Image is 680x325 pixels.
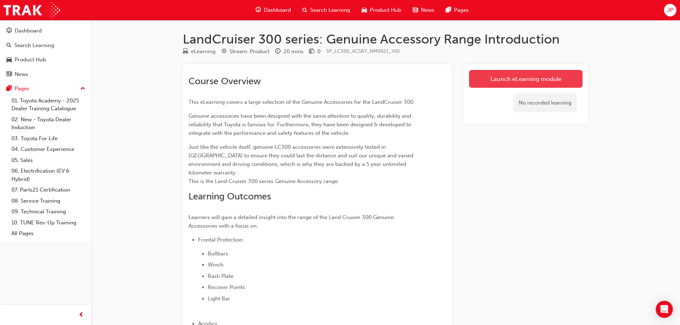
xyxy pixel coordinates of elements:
[370,6,401,14] span: Product Hub
[208,273,233,279] span: Bash Plate
[183,47,216,56] div: Type
[9,217,88,228] a: 10. TUNE Rev-Up Training
[362,6,367,15] span: car-icon
[3,23,88,82] button: DashboardSearch LearningProduct HubNews
[15,85,29,93] div: Pages
[667,6,673,14] span: JP
[407,3,440,17] a: news-iconNews
[15,70,28,78] div: News
[3,39,88,52] a: Search Learning
[6,57,12,63] span: car-icon
[230,47,270,56] div: Stream: Product
[183,49,188,55] span: learningResourceType_ELEARNING-icon
[6,86,12,92] span: pages-icon
[275,47,303,56] div: Duration
[188,113,413,136] span: Genuine accessories have been designed with the same attention to quality, durability and reliabi...
[79,311,84,320] span: prev-icon
[9,155,88,166] a: 05. Sales
[421,6,434,14] span: News
[9,114,88,133] a: 02. New - Toyota Dealer Induction
[3,24,88,37] a: Dashboard
[4,2,60,18] img: Trak
[9,195,88,207] a: 08. Service Training
[9,228,88,239] a: All Pages
[188,214,395,229] span: Learners will gain a detailed insight into the range of the Land Cruiser 300 Genuine Accessories ...
[440,3,474,17] a: pages-iconPages
[188,191,271,202] span: Learning Outcomes
[188,76,261,87] span: Course Overview
[9,206,88,217] a: 09. Technical Training
[198,237,244,243] span: Frontal Protection:
[208,261,223,268] span: Winch
[302,6,307,15] span: search-icon
[14,41,54,50] div: Search Learning
[6,71,12,78] span: news-icon
[310,6,350,14] span: Search Learning
[15,27,42,35] div: Dashboard
[188,144,415,184] span: Just like the vehicle itself, genuine LC300 accessories were extensively tested in [GEOGRAPHIC_DA...
[275,49,281,55] span: clock-icon
[15,56,46,64] div: Product Hub
[513,93,577,112] div: No recorded learning
[9,95,88,114] a: 01. Toyota Academy - 2025 Dealer Training Catalogue
[9,133,88,144] a: 03. Toyota For Life
[250,3,297,17] a: guage-iconDashboard
[183,31,588,47] h1: LandCruiser 300 series: Genuine Accessory Range Introduction
[283,47,303,56] div: 20 mins
[297,3,356,17] a: search-iconSearch Learning
[3,53,88,66] a: Product Hub
[9,184,88,195] a: 07. Parts21 Certification
[6,42,11,49] span: search-icon
[80,84,85,93] span: up-icon
[9,144,88,155] a: 04. Customer Experience
[3,82,88,95] button: Pages
[208,295,230,302] span: Light Bar
[256,6,261,15] span: guage-icon
[309,47,321,56] div: Price
[317,47,321,56] div: 0
[6,28,12,34] span: guage-icon
[188,99,415,105] span: This eLearning covers a large selection of the Genuine Accessories for the LandCruiser 300.
[221,49,227,55] span: target-icon
[264,6,291,14] span: Dashboard
[221,47,270,56] div: Stream
[208,284,245,290] span: Recover Points
[454,6,469,14] span: Pages
[326,48,400,54] span: Learning resource code
[664,4,676,16] button: JP
[356,3,407,17] a: car-iconProduct Hub
[208,250,228,257] span: Bullbars
[9,166,88,184] a: 06. Electrification (EV & Hybrid)
[413,6,418,15] span: news-icon
[656,301,673,318] div: Open Intercom Messenger
[309,49,314,55] span: money-icon
[446,6,451,15] span: pages-icon
[3,68,88,81] a: News
[191,47,216,56] div: eLearning
[469,70,583,88] a: Launch eLearning module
